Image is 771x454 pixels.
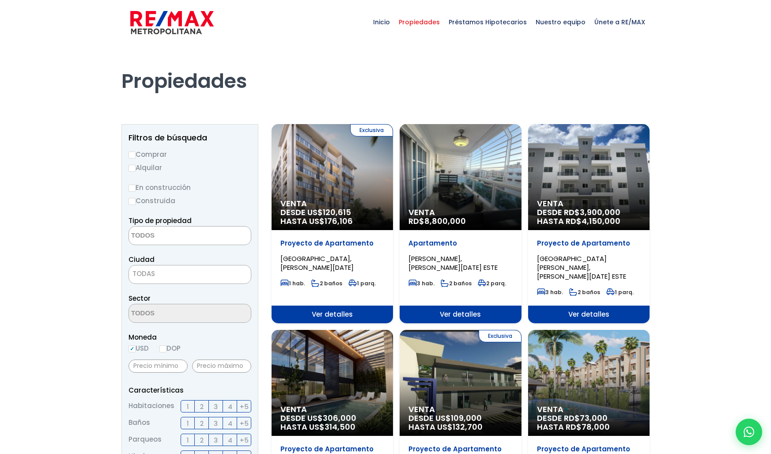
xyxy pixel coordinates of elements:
[323,207,351,218] span: 120,615
[128,343,149,354] label: USD
[280,414,384,431] span: DESDE US$
[192,359,251,373] input: Precio máximo
[408,208,512,217] span: Venta
[582,421,610,432] span: 78,000
[121,45,650,93] h1: Propiedades
[200,401,204,412] span: 2
[582,216,620,227] span: 4,150,000
[537,405,641,414] span: Venta
[272,306,393,323] span: Ver detalles
[400,306,521,323] span: Ver detalles
[311,280,342,287] span: 2 baños
[128,265,251,284] span: TODAS
[280,254,354,272] span: [GEOGRAPHIC_DATA], [PERSON_NAME][DATE]
[280,405,384,414] span: Venta
[159,343,181,354] label: DOP
[580,412,608,424] span: 73,000
[453,421,483,432] span: 132,700
[280,217,384,226] span: HASTA US$
[348,280,376,287] span: 1 parq.
[132,269,155,278] span: TODAS
[323,412,356,424] span: 306,000
[280,445,384,454] p: Proyecto de Apartamento
[228,401,232,412] span: 4
[537,199,641,208] span: Venta
[128,165,136,172] input: Alquilar
[400,124,521,323] a: Venta RD$8,800,000 Apartamento [PERSON_NAME], [PERSON_NAME][DATE] ESTE 3 hab. 2 baños 2 parq. Ver...
[128,255,155,264] span: Ciudad
[350,124,393,136] span: Exclusiva
[280,280,305,287] span: 1 hab.
[228,418,232,429] span: 4
[408,239,512,248] p: Apartamento
[537,423,641,431] span: HASTA RD$
[128,133,251,142] h2: Filtros de búsqueda
[408,445,512,454] p: Proyecto de Apartamento
[408,280,435,287] span: 3 hab.
[200,435,204,446] span: 2
[128,149,251,160] label: Comprar
[569,288,600,296] span: 2 baños
[531,9,590,35] span: Nuestro equipo
[240,401,249,412] span: +5
[128,417,150,429] span: Baños
[408,216,466,227] span: RD$
[479,330,522,342] span: Exclusiva
[537,254,626,281] span: [GEOGRAPHIC_DATA][PERSON_NAME], [PERSON_NAME][DATE] ESTE
[214,418,218,429] span: 3
[408,414,512,431] span: DESDE US$
[128,359,188,373] input: Precio mínimo
[240,418,249,429] span: +5
[128,151,136,159] input: Comprar
[325,421,355,432] span: 314,500
[580,207,620,218] span: 3,900,000
[214,435,218,446] span: 3
[240,435,249,446] span: +5
[128,400,174,412] span: Habitaciones
[159,345,166,352] input: DOP
[537,414,641,431] span: DESDE RD$
[128,434,162,446] span: Parqueos
[187,418,189,429] span: 1
[129,304,215,323] textarea: Search
[606,288,634,296] span: 1 parq.
[537,445,641,454] p: Proyecto de Apartamento
[128,216,192,225] span: Tipo de propiedad
[444,9,531,35] span: Préstamos Hipotecarios
[128,185,136,192] input: En construcción
[394,9,444,35] span: Propiedades
[537,288,563,296] span: 3 hab.
[441,280,472,287] span: 2 baños
[528,124,650,323] a: Venta DESDE RD$3,900,000 HASTA RD$4,150,000 Proyecto de Apartamento [GEOGRAPHIC_DATA][PERSON_NAME...
[325,216,353,227] span: 176,106
[280,199,384,208] span: Venta
[280,239,384,248] p: Proyecto de Apartamento
[280,208,384,226] span: DESDE US$
[214,401,218,412] span: 3
[228,435,232,446] span: 4
[129,268,251,280] span: TODAS
[408,405,512,414] span: Venta
[128,162,251,173] label: Alquilar
[128,294,151,303] span: Sector
[128,385,251,396] p: Características
[280,423,384,431] span: HASTA US$
[272,124,393,323] a: Exclusiva Venta DESDE US$120,615 HASTA US$176,106 Proyecto de Apartamento [GEOGRAPHIC_DATA], [PER...
[537,208,641,226] span: DESDE RD$
[129,227,215,246] textarea: Search
[537,217,641,226] span: HASTA RD$
[187,435,189,446] span: 1
[369,9,394,35] span: Inicio
[478,280,506,287] span: 2 parq.
[128,195,251,206] label: Construida
[424,216,466,227] span: 8,800,000
[408,423,512,431] span: HASTA US$
[200,418,204,429] span: 2
[187,401,189,412] span: 1
[451,412,482,424] span: 109,000
[128,182,251,193] label: En construcción
[128,332,251,343] span: Moneda
[128,345,136,352] input: USD
[408,254,498,272] span: [PERSON_NAME], [PERSON_NAME][DATE] ESTE
[528,306,650,323] span: Ver detalles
